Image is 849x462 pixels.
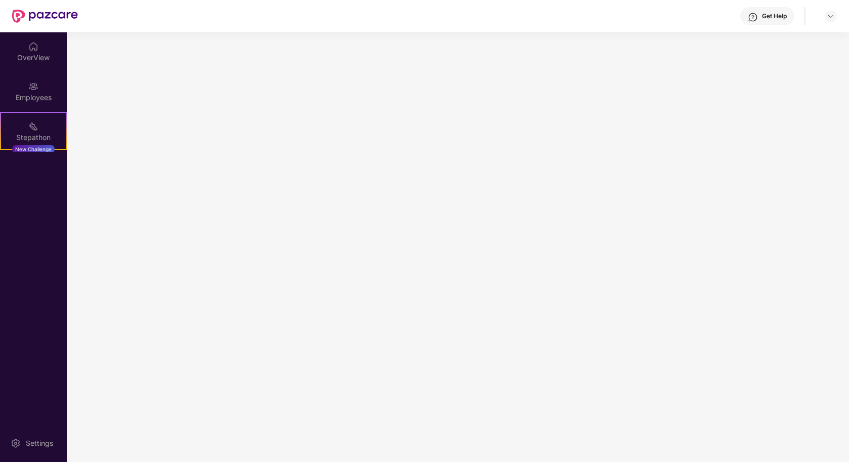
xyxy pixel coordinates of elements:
img: svg+xml;base64,PHN2ZyBpZD0iRHJvcGRvd24tMzJ4MzIiIHhtbG5zPSJodHRwOi8vd3d3LnczLm9yZy8yMDAwL3N2ZyIgd2... [827,12,835,20]
div: New Challenge [12,145,55,153]
div: Stepathon [1,132,66,143]
img: New Pazcare Logo [12,10,78,23]
img: svg+xml;base64,PHN2ZyB4bWxucz0iaHR0cDovL3d3dy53My5vcmcvMjAwMC9zdmciIHdpZHRoPSIyMSIgaGVpZ2h0PSIyMC... [28,121,38,131]
div: Settings [23,438,56,448]
img: svg+xml;base64,PHN2ZyBpZD0iU2V0dGluZy0yMHgyMCIgeG1sbnM9Imh0dHA6Ly93d3cudzMub3JnLzIwMDAvc3ZnIiB3aW... [11,438,21,448]
img: svg+xml;base64,PHN2ZyBpZD0iSG9tZSIgeG1sbnM9Imh0dHA6Ly93d3cudzMub3JnLzIwMDAvc3ZnIiB3aWR0aD0iMjAiIG... [28,41,38,52]
div: Get Help [762,12,787,20]
img: svg+xml;base64,PHN2ZyBpZD0iRW1wbG95ZWVzIiB4bWxucz0iaHR0cDovL3d3dy53My5vcmcvMjAwMC9zdmciIHdpZHRoPS... [28,81,38,91]
img: svg+xml;base64,PHN2ZyBpZD0iSGVscC0zMngzMiIgeG1sbnM9Imh0dHA6Ly93d3cudzMub3JnLzIwMDAvc3ZnIiB3aWR0aD... [748,12,758,22]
